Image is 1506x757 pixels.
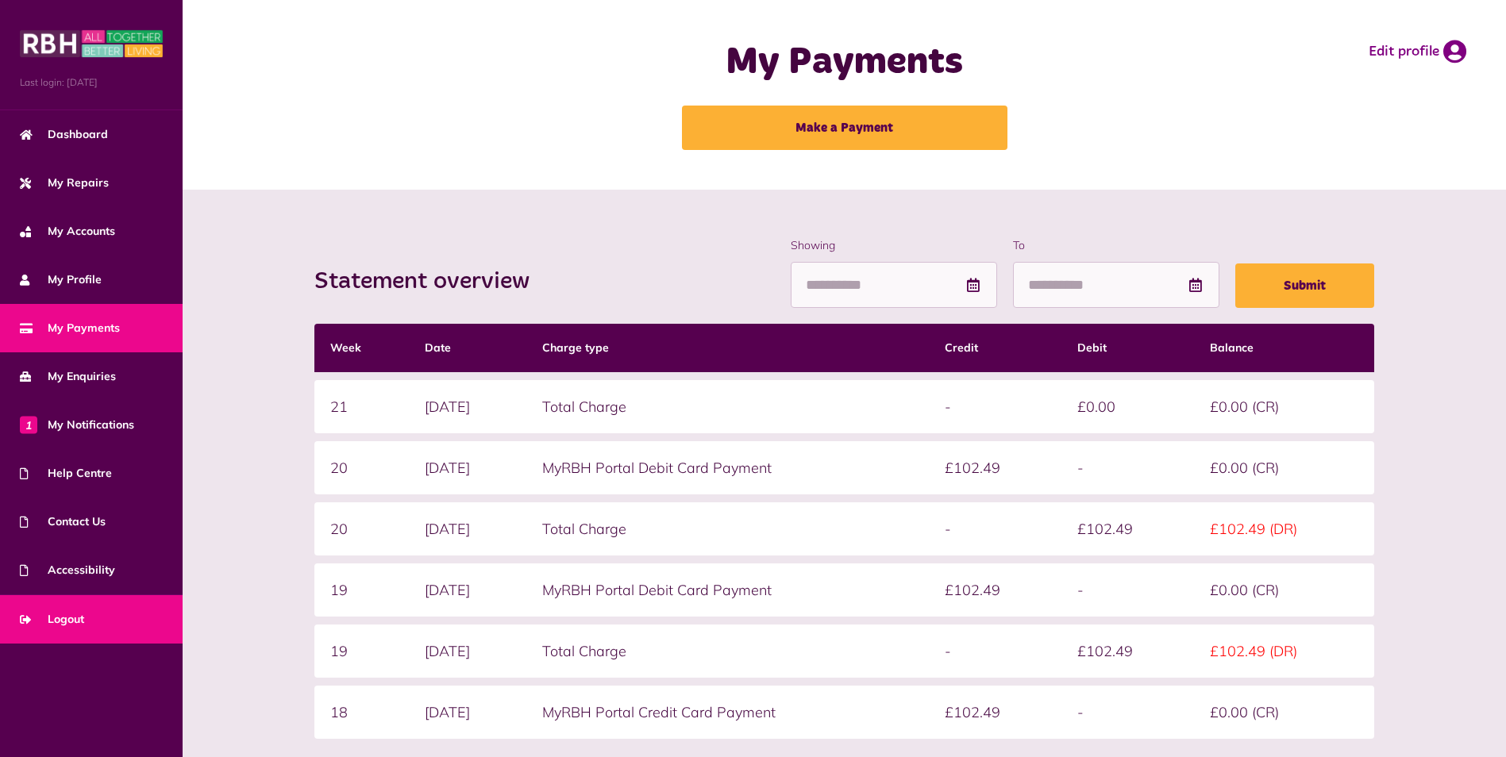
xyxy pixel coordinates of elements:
[20,416,37,433] span: 1
[20,320,120,336] span: My Payments
[20,28,163,60] img: MyRBH
[682,106,1007,150] a: Make a Payment
[1235,263,1374,308] button: Submit
[1194,686,1375,739] td: £0.00 (CR)
[526,563,929,617] td: MyRBH Portal Debit Card Payment
[314,624,410,678] td: 19
[530,40,1160,86] h1: My Payments
[929,380,1061,433] td: -
[1194,563,1375,617] td: £0.00 (CR)
[1194,441,1375,494] td: £0.00 (CR)
[409,502,526,555] td: [DATE]
[20,465,112,482] span: Help Centre
[314,563,410,617] td: 19
[20,271,102,288] span: My Profile
[20,223,115,240] span: My Accounts
[1194,502,1375,555] td: £102.49 (DR)
[526,624,929,678] td: Total Charge
[929,441,1061,494] td: £102.49
[1061,502,1194,555] td: £102.49
[20,417,134,433] span: My Notifications
[314,267,545,296] h2: Statement overview
[409,324,526,372] th: Date
[20,513,106,530] span: Contact Us
[314,324,410,372] th: Week
[929,563,1061,617] td: £102.49
[314,502,410,555] td: 20
[929,502,1061,555] td: -
[526,686,929,739] td: MyRBH Portal Credit Card Payment
[1194,324,1375,372] th: Balance
[409,563,526,617] td: [DATE]
[1194,380,1375,433] td: £0.00 (CR)
[20,368,116,385] span: My Enquiries
[526,324,929,372] th: Charge type
[20,562,115,578] span: Accessibility
[1061,686,1194,739] td: -
[1194,624,1375,678] td: £102.49 (DR)
[409,441,526,494] td: [DATE]
[1061,324,1194,372] th: Debit
[314,441,410,494] td: 20
[1061,380,1194,433] td: £0.00
[409,624,526,678] td: [DATE]
[314,380,410,433] td: 21
[1013,237,1219,254] label: To
[1061,441,1194,494] td: -
[20,75,163,90] span: Last login: [DATE]
[409,380,526,433] td: [DATE]
[1061,624,1194,678] td: £102.49
[1061,563,1194,617] td: -
[526,380,929,433] td: Total Charge
[20,611,84,628] span: Logout
[20,175,109,191] span: My Repairs
[929,324,1061,372] th: Credit
[526,502,929,555] td: Total Charge
[929,624,1061,678] td: -
[409,686,526,739] td: [DATE]
[1369,40,1466,63] a: Edit profile
[929,686,1061,739] td: £102.49
[526,441,929,494] td: MyRBH Portal Debit Card Payment
[20,126,108,143] span: Dashboard
[791,237,997,254] label: Showing
[314,686,410,739] td: 18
